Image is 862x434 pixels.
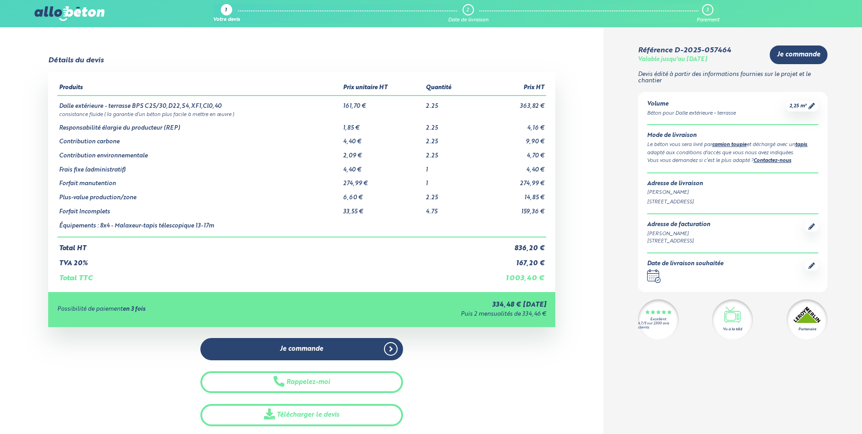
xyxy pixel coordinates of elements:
td: Forfait manutention [57,173,341,187]
th: Prix unitaire HT [341,81,424,96]
a: Je commande [770,45,827,64]
td: 14,85 € [473,187,546,202]
td: 2,09 € [341,146,424,160]
a: Je commande [200,338,403,360]
div: Adresse de facturation [647,222,710,228]
td: TVA 20% [57,252,473,267]
div: Valable jusqu'au [DATE] [638,56,707,63]
td: 1 003,40 € [473,267,546,283]
td: 2.25 [424,187,474,202]
td: Plus-value production/zone [57,187,341,202]
td: 4.75 [424,202,474,216]
div: Mode de livraison [647,132,818,139]
a: 2 Date de livraison [448,4,488,23]
div: [PERSON_NAME] [647,189,818,197]
div: Partenaire [798,327,816,332]
div: Volume [647,101,736,108]
a: tapis [795,142,807,147]
div: 1 [225,8,227,14]
td: Frais fixe (administratif) [57,160,341,174]
div: Puis 2 mensualités de 334,46 € [305,311,546,318]
a: 1 Votre devis [213,4,240,23]
td: 274,99 € [473,173,546,187]
th: Prix HT [473,81,546,96]
td: Forfait Incomplets [57,202,341,216]
div: [STREET_ADDRESS] [647,237,710,245]
div: Le béton vous sera livré par et déchargé avec un , adapté aux conditions d'accès que vous nous av... [647,141,818,157]
td: Total TTC [57,267,473,283]
th: Quantité [424,81,474,96]
button: Rappelez-moi [200,371,403,394]
td: Contribution environnementale [57,146,341,160]
div: 2 [466,7,469,13]
td: 363,82 € [473,96,546,110]
td: 159,36 € [473,202,546,216]
div: Vu à la télé [723,327,742,332]
td: 4,40 € [341,160,424,174]
th: Produits [57,81,341,96]
div: Date de livraison [448,17,488,23]
div: Paiement [697,17,719,23]
div: 4.7/5 sur 2300 avis clients [638,322,679,330]
a: camion toupie [712,142,747,147]
td: 4,16 € [473,118,546,132]
td: 1 [424,160,474,174]
td: 4,40 € [473,160,546,174]
img: allobéton [35,6,105,21]
div: 334,48 € [DATE] [305,301,546,309]
strong: en 3 fois [123,306,145,312]
td: Total HT [57,237,473,252]
div: Possibilité de paiement [57,306,305,313]
td: 4,70 € [473,146,546,160]
td: 2.25 [424,118,474,132]
td: Contribution carbone [57,131,341,146]
div: [STREET_ADDRESS] [647,198,818,206]
td: 1 [424,173,474,187]
a: Contactez-nous [753,158,791,163]
td: 9,90 € [473,131,546,146]
div: Béton pour Dalle extérieure - terrasse [647,110,736,117]
td: 6,60 € [341,187,424,202]
p: Devis édité à partir des informations fournies sur le projet et le chantier [638,71,827,85]
td: Équipements : 8x4 - Malaxeur-tapis télescopique 13-17m [57,216,341,237]
div: 3 [706,7,708,13]
iframe: Help widget launcher [781,399,852,424]
td: 4,40 € [341,131,424,146]
td: 1,85 € [341,118,424,132]
td: 2.25 [424,96,474,110]
div: Adresse de livraison [647,181,818,187]
div: Excellent [650,318,666,322]
td: Responsabilité élargie du producteur (REP) [57,118,341,132]
div: Référence D-2025-057464 [638,46,731,55]
div: Détails du devis [48,56,104,65]
span: Je commande [280,345,323,353]
td: consistance fluide ( la garantie d’un béton plus facile à mettre en œuvre ) [57,110,546,118]
td: 2.25 [424,131,474,146]
td: 2.25 [424,146,474,160]
td: 33,55 € [341,202,424,216]
a: Télécharger le devis [200,404,403,426]
div: [PERSON_NAME] [647,230,710,238]
a: 3 Paiement [697,4,719,23]
td: 167,20 € [473,252,546,267]
span: Je commande [777,51,820,59]
td: Dalle extérieure - terrasse BPS C25/30,D22,S4,XF1,Cl0,40 [57,96,341,110]
td: 274,99 € [341,173,424,187]
div: Votre devis [213,17,240,23]
div: Date de livraison souhaitée [647,261,723,267]
td: 161,70 € [341,96,424,110]
div: Vous vous demandez si c’est le plus adapté ? . [647,157,818,165]
td: 836,20 € [473,237,546,252]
